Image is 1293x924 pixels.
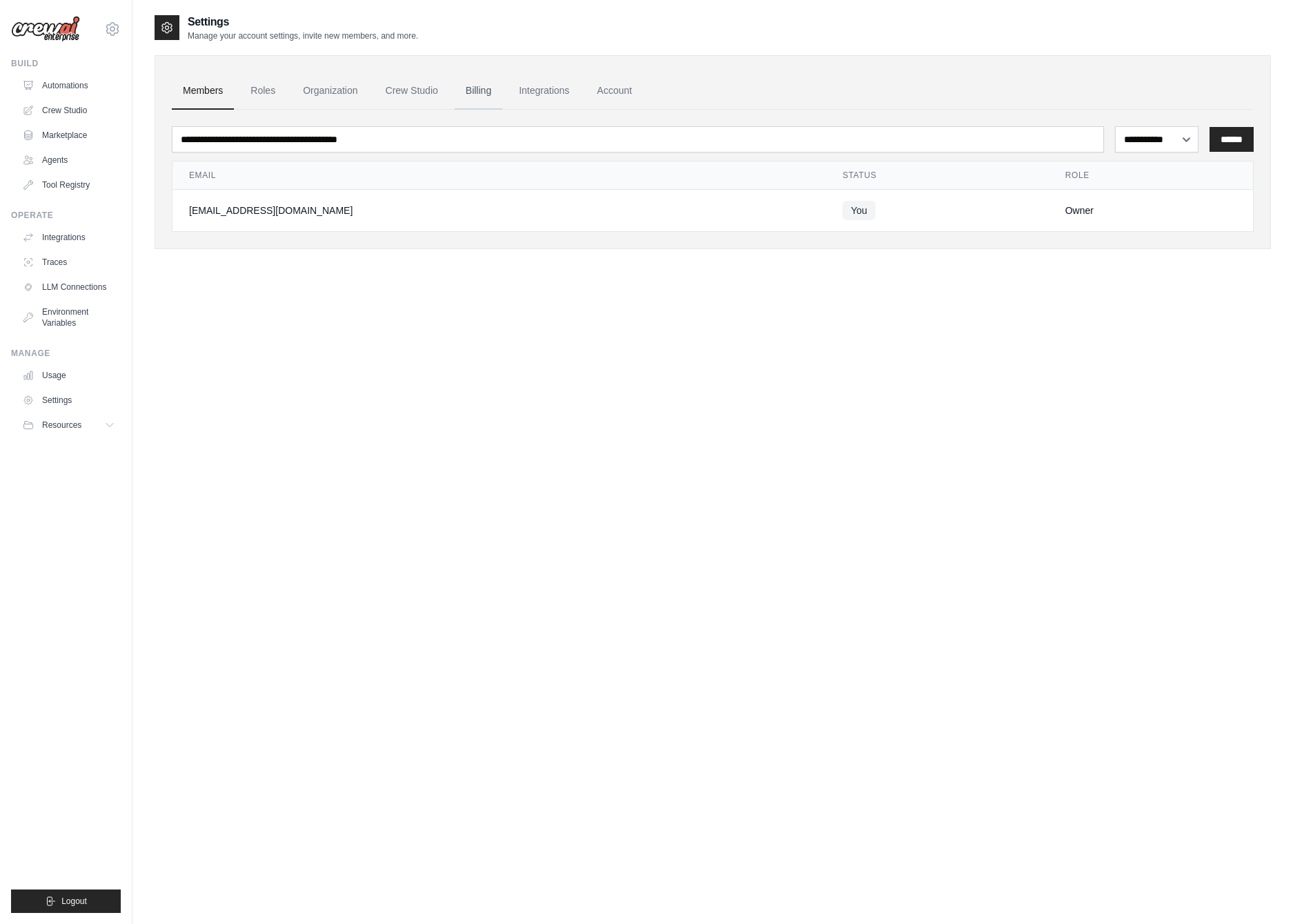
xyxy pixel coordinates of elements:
div: [EMAIL_ADDRESS][DOMAIN_NAME] [189,204,809,217]
h2: Settings [188,14,418,30]
a: Traces [17,251,121,273]
a: Organization [292,72,368,110]
a: Billing [455,72,502,110]
span: You [842,201,876,220]
div: Owner [1065,204,1236,217]
a: Members [172,72,234,110]
th: Status [826,161,1049,190]
a: Automations [17,75,121,97]
a: Integrations [508,72,580,110]
a: Settings [17,389,121,411]
a: Crew Studio [375,72,449,110]
a: Environment Variables [17,301,121,334]
th: Email [172,161,826,190]
a: Usage [17,364,121,386]
span: Logout [61,896,87,907]
a: Roles [239,72,286,110]
th: Role [1049,161,1253,190]
button: Logout [11,889,121,913]
p: Manage your account settings, invite new members, and more. [188,30,418,41]
button: Resources [17,414,121,436]
div: Build [11,58,121,69]
a: Crew Studio [17,99,121,121]
a: Marketplace [17,124,121,146]
span: Resources [42,420,81,431]
div: Operate [11,210,121,221]
a: Account [586,72,643,110]
div: Manage [11,348,121,359]
img: Logo [11,16,80,42]
a: Integrations [17,226,121,248]
a: Agents [17,149,121,171]
a: Tool Registry [17,174,121,196]
a: LLM Connections [17,276,121,298]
